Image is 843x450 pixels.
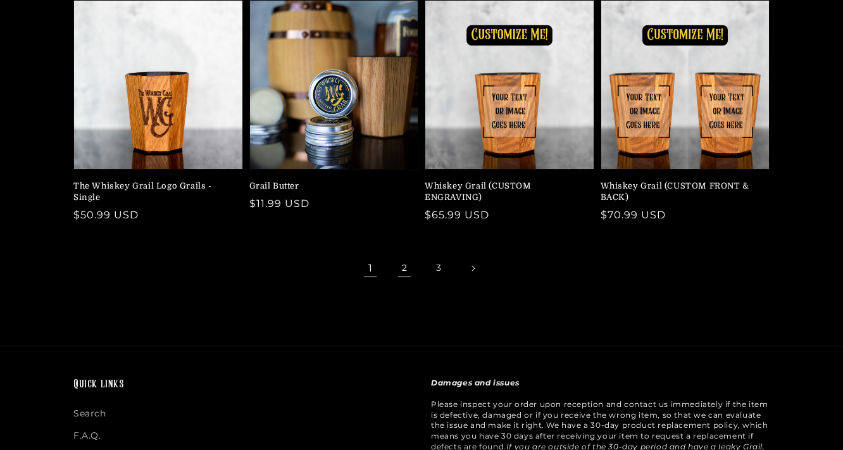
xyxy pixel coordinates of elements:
a: Grail Butter [249,180,411,192]
nav: Pagination [73,254,770,282]
a: The Whiskey Grail Logo Grails - Single [73,180,235,203]
span: Page 1 [356,254,384,282]
a: Whiskey Grail (CUSTOM FRONT & BACK) [601,180,763,203]
h2: Quick links [73,378,412,392]
strong: Damages and issues [431,378,520,387]
a: Page 3 [425,254,453,282]
a: Search [73,406,106,425]
a: Page 2 [390,254,418,282]
a: F.A.Q. [73,425,101,447]
a: Whiskey Grail (CUSTOM ENGRAVING) [425,180,587,203]
a: Next page [459,254,487,282]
